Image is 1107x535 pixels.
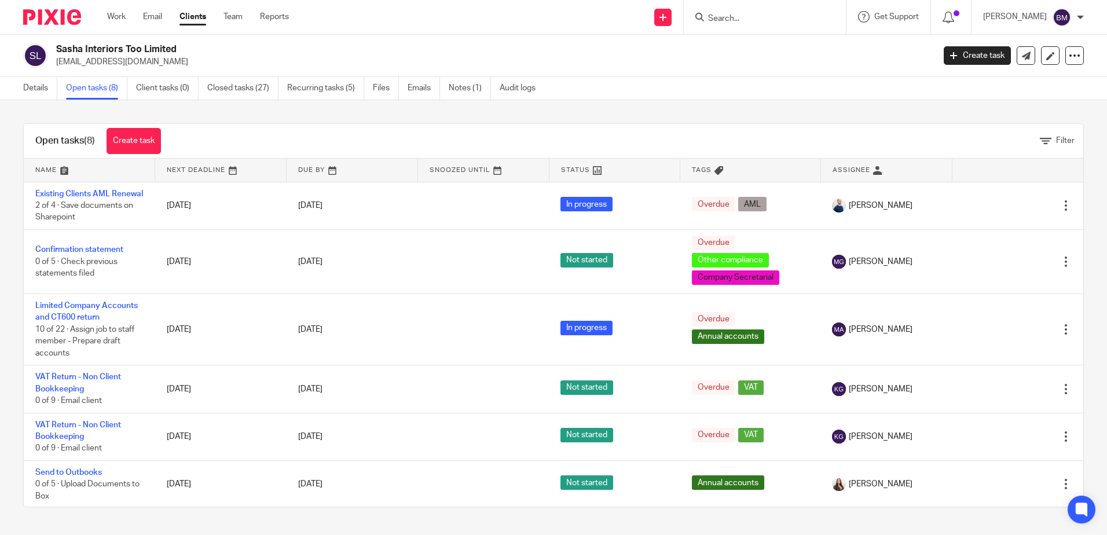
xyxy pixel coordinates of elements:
img: svg%3E [832,382,846,396]
td: [DATE] [155,413,287,460]
h2: Sasha Interiors Too Limited [56,43,752,56]
a: Existing Clients AML Renewal [35,190,143,198]
a: Reports [260,11,289,23]
span: 0 of 9 · Email client [35,397,102,405]
span: Not started [560,380,613,395]
span: [PERSON_NAME] [849,431,912,442]
td: [DATE] [155,460,287,508]
a: Emails [408,77,440,100]
a: VAT Return - Non Client Bookkeeping [35,373,121,393]
a: Open tasks (8) [66,77,127,100]
img: 2022.jpg [832,477,846,491]
span: 10 of 22 · Assign job to staff member - Prepare draft accounts [35,325,134,357]
td: [DATE] [155,365,287,413]
span: Not started [560,428,613,442]
span: Overdue [692,380,735,395]
span: [DATE] [298,201,322,210]
img: svg%3E [1053,8,1071,27]
a: VAT Return - Non Client Bookkeeping [35,421,121,441]
span: Annual accounts [692,475,764,490]
a: Confirmation statement [35,245,123,254]
a: Audit logs [500,77,544,100]
a: Notes (1) [449,77,491,100]
span: Overdue [692,197,735,211]
span: Company Secretarial [692,270,779,285]
td: [DATE] [155,294,287,365]
span: Annual accounts [692,329,764,344]
img: svg%3E [23,43,47,68]
span: Status [561,167,590,173]
span: Tags [692,167,712,173]
a: Work [107,11,126,23]
img: svg%3E [832,255,846,269]
a: Closed tasks (27) [207,77,278,100]
img: MC_T&CO-3.jpg [832,199,846,212]
span: Overdue [692,236,735,250]
span: [PERSON_NAME] [849,256,912,267]
span: Overdue [692,312,735,327]
input: Search [707,14,811,24]
span: (8) [84,136,95,145]
span: [DATE] [298,258,322,266]
span: Get Support [874,13,919,21]
span: Snoozed Until [430,167,490,173]
span: 0 of 5 · Check previous statements filed [35,258,118,278]
p: [PERSON_NAME] [983,11,1047,23]
a: Limited Company Accounts and CT600 return [35,302,138,321]
span: [PERSON_NAME] [849,478,912,490]
a: Create task [107,128,161,154]
img: Pixie [23,9,81,25]
a: Email [143,11,162,23]
td: [DATE] [155,229,287,294]
span: Other compliance [692,253,769,267]
img: svg%3E [832,323,846,336]
a: Details [23,77,57,100]
span: [PERSON_NAME] [849,383,912,395]
span: Overdue [692,428,735,442]
td: [DATE] [155,182,287,229]
span: VAT [738,428,764,442]
span: Not started [560,475,613,490]
span: [DATE] [298,385,322,393]
a: Client tasks (0) [136,77,199,100]
a: Create task [944,46,1011,65]
img: svg%3E [832,430,846,444]
a: Team [223,11,243,23]
h1: Open tasks [35,135,95,147]
a: Recurring tasks (5) [287,77,364,100]
span: AML [738,197,767,211]
span: VAT [738,380,764,395]
span: Filter [1056,137,1075,145]
span: [PERSON_NAME] [849,200,912,211]
span: In progress [560,321,613,335]
span: 0 of 9 · Email client [35,444,102,452]
span: [DATE] [298,325,322,334]
span: [PERSON_NAME] [849,324,912,335]
a: Clients [179,11,206,23]
p: [EMAIL_ADDRESS][DOMAIN_NAME] [56,56,926,68]
span: In progress [560,197,613,211]
span: [DATE] [298,433,322,441]
a: Send to Outbooks [35,468,102,477]
span: 0 of 5 · Upload Documents to Box [35,480,140,500]
span: 2 of 4 · Save documents on Sharepoint [35,201,133,222]
a: Files [373,77,399,100]
span: [DATE] [298,480,322,488]
span: Not started [560,253,613,267]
